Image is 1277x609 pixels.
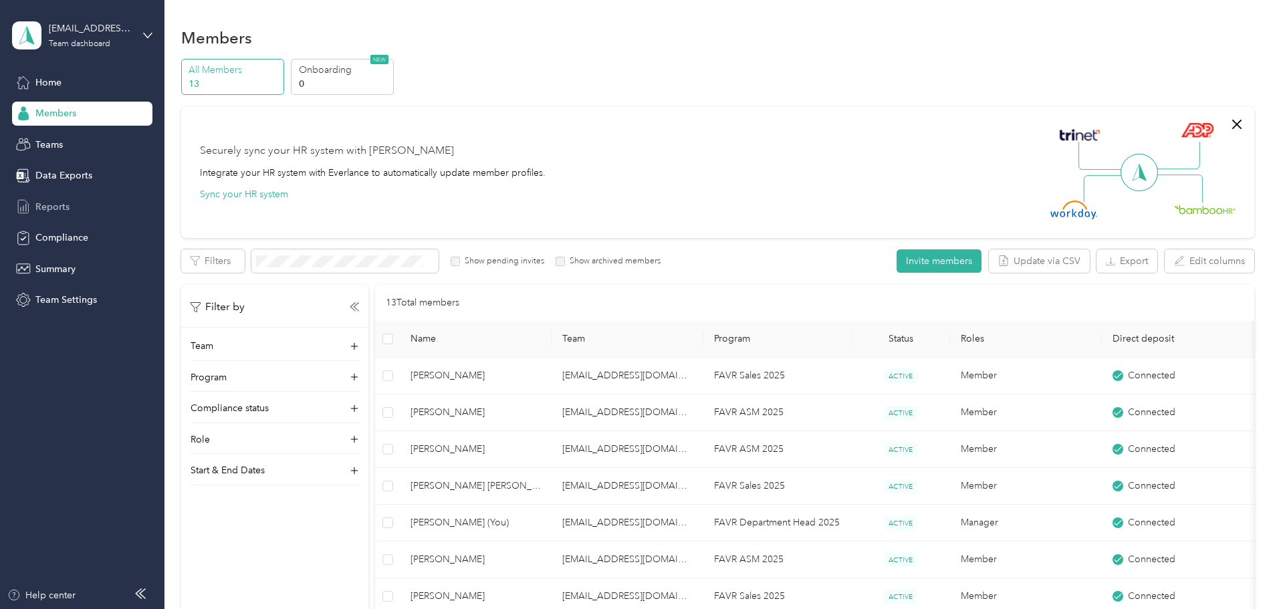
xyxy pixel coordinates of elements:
td: kpatrick@atlantabev.com [552,358,703,394]
td: Member [950,394,1102,431]
td: kpatrick@atlantabev.com [552,431,703,468]
span: Connected [1128,442,1175,457]
span: ACTIVE [884,369,917,383]
span: Connected [1128,515,1175,530]
span: Connected [1128,405,1175,420]
span: Teams [35,138,63,152]
span: Name [411,333,541,344]
th: Direct deposit [1102,321,1254,358]
div: Securely sync your HR system with [PERSON_NAME] [200,143,454,159]
span: Connected [1128,589,1175,604]
td: Michael Daniel Brubaker [400,431,552,468]
span: [PERSON_NAME] [411,442,541,457]
span: Home [35,76,62,90]
span: [PERSON_NAME] [411,368,541,383]
td: kpatrick@atlantabev.com [552,541,703,578]
button: Filters [181,249,245,273]
span: Data Exports [35,168,92,182]
label: Show archived members [565,255,661,267]
span: Connected [1128,552,1175,567]
p: 13 Total members [386,295,459,310]
span: ACTIVE [884,553,917,567]
td: FAVR ASM 2025 [703,394,851,431]
button: Help center [7,588,76,602]
p: Role [191,433,210,447]
span: ACTIVE [884,479,917,493]
img: BambooHR [1174,205,1236,214]
td: FAVR ASM 2025 [703,541,851,578]
p: Team [191,339,213,353]
td: Member [950,541,1102,578]
span: Connected [1128,368,1175,383]
span: [PERSON_NAME] [411,405,541,420]
span: [PERSON_NAME] [PERSON_NAME] [411,479,541,493]
span: NEW [370,55,388,64]
th: Roles [950,321,1102,358]
p: Compliance status [191,401,269,415]
p: 13 [189,77,279,91]
td: FAVR ASM 2025 [703,431,851,468]
span: ACTIVE [884,406,917,420]
td: Kenzie Lyn Marcellini [400,394,552,431]
p: 0 [299,77,390,91]
img: ADP [1181,122,1213,138]
td: Jason Matthew Rose [400,468,552,505]
div: [EMAIL_ADDRESS][DOMAIN_NAME] [49,21,132,35]
td: Kyle Adam Patrick (You) [400,505,552,541]
span: Team Settings [35,293,97,307]
td: Member [950,358,1102,394]
img: Line Left Down [1083,174,1130,202]
img: Line Right Down [1156,174,1203,203]
p: Start & End Dates [191,463,265,477]
button: Update via CSV [989,249,1090,273]
span: [PERSON_NAME] (You) [411,515,541,530]
td: Member [950,468,1102,505]
span: ACTIVE [884,590,917,604]
p: Program [191,370,227,384]
img: Line Left Up [1078,142,1125,170]
p: Filter by [191,299,245,316]
div: Integrate your HR system with Everlance to automatically update member profiles. [200,166,546,180]
td: Darren D. Weaver [400,358,552,394]
td: Manager [950,505,1102,541]
p: All Members [189,63,279,77]
td: FAVR Sales 2025 [703,468,851,505]
span: ACTIVE [884,443,917,457]
th: Name [400,321,552,358]
button: Invite members [897,249,981,273]
span: Reports [35,200,70,214]
iframe: Everlance-gr Chat Button Frame [1202,534,1277,609]
span: Compliance [35,231,88,245]
span: Summary [35,262,76,276]
th: Program [703,321,851,358]
p: Onboarding [299,63,390,77]
button: Edit columns [1165,249,1254,273]
span: Connected [1128,479,1175,493]
td: Michael C Hatchett [400,541,552,578]
button: Sync your HR system [200,187,288,201]
th: Status [852,321,951,358]
label: Show pending invites [460,255,544,267]
span: [PERSON_NAME] [411,589,541,604]
img: Workday [1050,201,1097,219]
img: Line Right Up [1153,142,1200,170]
td: kpatrick@atlantabev.com [552,505,703,541]
h1: Members [181,31,252,45]
img: Trinet [1056,126,1103,144]
span: Members [35,106,76,120]
td: FAVR Sales 2025 [703,358,851,394]
div: Team dashboard [49,40,110,48]
button: Export [1096,249,1157,273]
span: ACTIVE [884,516,917,530]
th: Team [552,321,703,358]
td: kpatrick@atlantabev.com [552,468,703,505]
td: Member [950,431,1102,468]
td: FAVR Department Head 2025 [703,505,851,541]
td: kpatrick@atlantabev.com [552,394,703,431]
span: [PERSON_NAME] [411,552,541,567]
